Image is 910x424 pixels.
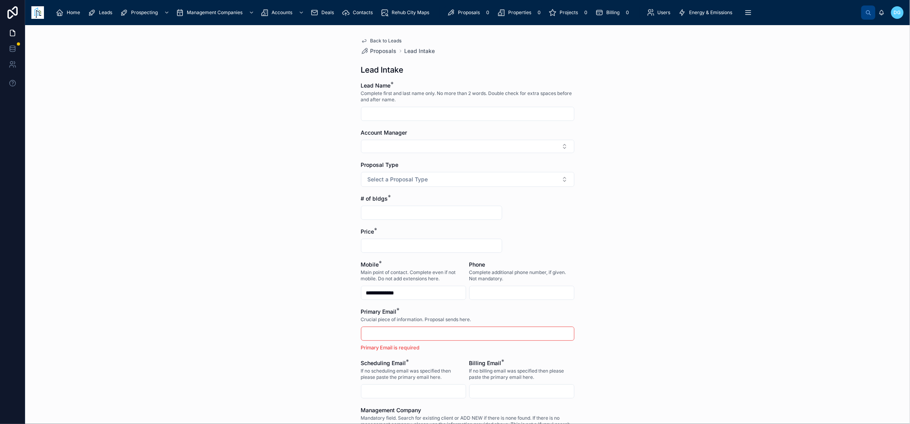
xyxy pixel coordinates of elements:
[53,5,86,20] a: Home
[368,175,428,183] span: Select a Proposal Type
[361,228,374,235] span: Price
[353,9,373,16] span: Contacts
[50,4,861,21] div: scrollable content
[483,8,492,17] div: 0
[272,9,292,16] span: Accounts
[689,9,733,16] span: Energy & Emissions
[361,82,391,89] span: Lead Name
[378,5,435,20] a: Rehub City Maps
[67,9,80,16] span: Home
[187,9,243,16] span: Management Companies
[560,9,578,16] span: Projects
[361,344,574,351] p: Primary Email is required
[894,9,901,16] span: DG
[546,5,593,20] a: Projects0
[370,38,402,44] span: Back to Leads
[361,172,574,187] button: Select Button
[31,6,44,19] img: App logo
[644,5,676,20] a: Users
[469,368,574,380] span: If no billing email was specified then please paste the primary email here.
[361,90,574,103] span: Complete first and last name only. No more than 2 words. Double check for extra spaces before and...
[173,5,258,20] a: Management Companies
[606,9,620,16] span: Billing
[469,269,574,282] span: Complete additional phone number, if given. Not mandatory.
[361,161,399,168] span: Proposal Type
[361,38,402,44] a: Back to Leads
[308,5,339,20] a: Deals
[361,64,404,75] h1: Lead Intake
[445,5,495,20] a: Proposals0
[392,9,429,16] span: Rehub City Maps
[361,140,574,153] button: Select Button
[86,5,118,20] a: Leads
[361,195,388,202] span: # of bldgs
[469,360,502,366] span: Billing Email
[593,5,635,20] a: Billing0
[623,8,632,17] div: 0
[361,269,466,282] span: Main point of contact. Complete even if not mobile. Do not add extensions here.
[258,5,308,20] a: Accounts
[469,261,485,268] span: Phone
[361,261,379,268] span: Mobile
[458,9,480,16] span: Proposals
[131,9,158,16] span: Prospecting
[361,308,397,315] span: Primary Email
[676,5,738,20] a: Energy & Emissions
[370,47,397,55] span: Proposals
[508,9,531,16] span: Properties
[361,129,407,136] span: Account Manager
[658,9,671,16] span: Users
[405,47,435,55] a: Lead Intake
[339,5,378,20] a: Contacts
[99,9,112,16] span: Leads
[361,316,471,323] span: Crucial piece of information. Proposal sends here.
[534,8,544,17] div: 0
[581,8,591,17] div: 0
[361,368,466,380] span: If no scheduling email was specified then please paste the primary email here.
[361,407,421,413] span: Management Company
[321,9,334,16] span: Deals
[361,47,397,55] a: Proposals
[495,5,546,20] a: Properties0
[361,360,406,366] span: Scheduling Email
[118,5,173,20] a: Prospecting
